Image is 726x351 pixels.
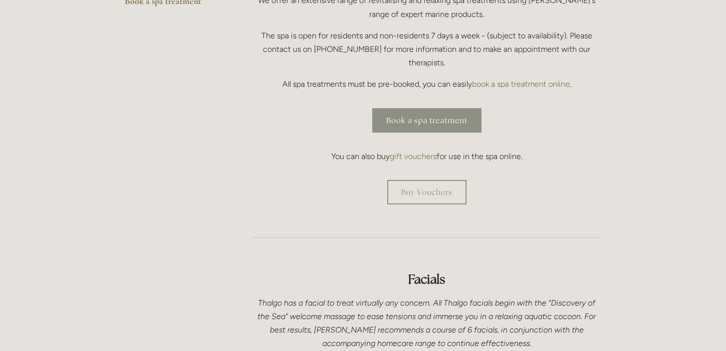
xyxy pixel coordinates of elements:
p: All spa treatments must be pre-booked, you can easily . [252,77,602,91]
strong: Facials [408,271,445,287]
p: The spa is open for residents and non-residents 7 days a week - (subject to availability). Please... [252,29,602,70]
em: Thalgo has a facial to treat virtually any concern. All Thalgo facials begin with the “Discovery ... [257,298,598,349]
a: Buy Vouchers [387,180,467,204]
p: You can also buy for use in the spa online. [252,150,602,163]
a: gift vouchers [390,152,437,161]
a: book a spa treatment online [472,79,570,89]
a: Book a spa treatment [372,108,482,133]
